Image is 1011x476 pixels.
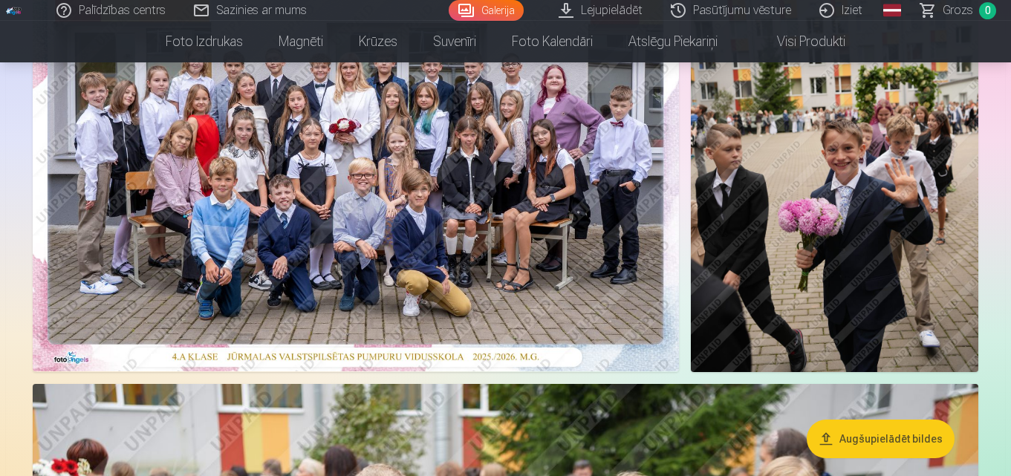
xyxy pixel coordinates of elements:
a: Foto kalendāri [494,21,611,62]
a: Krūzes [341,21,415,62]
a: Visi produkti [735,21,863,62]
button: Augšupielādēt bildes [807,420,955,458]
a: Magnēti [261,21,341,62]
span: Grozs [943,1,973,19]
span: 0 [979,2,996,19]
a: Atslēgu piekariņi [611,21,735,62]
a: Suvenīri [415,21,494,62]
img: /fa3 [6,6,22,15]
a: Foto izdrukas [148,21,261,62]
